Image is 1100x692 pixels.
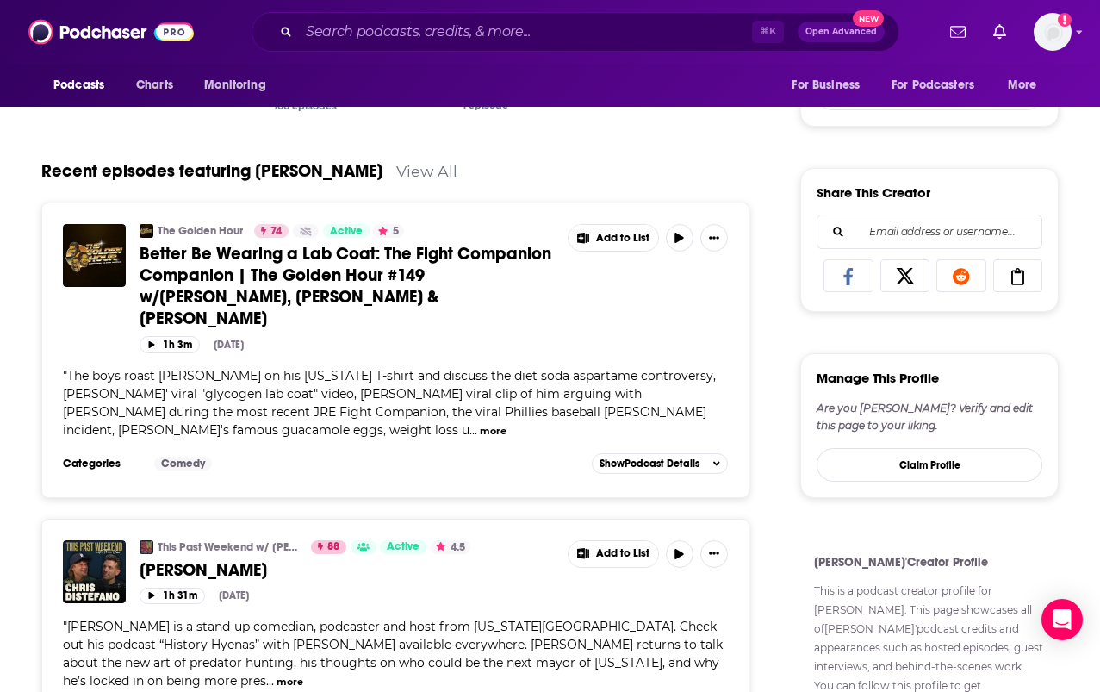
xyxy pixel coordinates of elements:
[330,223,363,240] span: Active
[880,259,930,292] a: Share on X/Twitter
[140,559,267,581] span: [PERSON_NAME]
[204,73,265,97] span: Monitoring
[140,336,200,352] button: 1h 3m
[780,69,881,102] button: open menu
[817,400,1042,434] div: Are you [PERSON_NAME]? Verify and edit this page to your liking.
[311,540,346,554] a: 88
[140,540,153,554] img: This Past Weekend w/ Theo Von
[277,675,303,689] button: more
[431,540,470,554] button: 4.5
[63,224,126,287] img: Better Be Wearing a Lab Coat: The Fight Companion Companion | The Golden Hour #149 w/Brendan Scha...
[154,457,212,471] a: Comedy
[41,69,127,102] button: open menu
[266,673,274,689] span: ...
[1058,13,1072,27] svg: Add a profile image
[817,215,1042,249] div: Search followers
[63,368,716,438] span: The boys roast [PERSON_NAME] on his [US_STATE] T-shirt and discuss the diet soda aspartame contro...
[1034,13,1072,51] span: Logged in as wondermedianetwork
[805,28,877,36] span: Open Advanced
[63,457,140,471] h3: Categories
[700,224,728,252] button: Show More Button
[596,547,649,560] span: Add to List
[996,69,1059,102] button: open menu
[214,339,244,351] div: [DATE]
[600,458,699,470] span: Show Podcast Details
[1008,73,1037,97] span: More
[569,225,658,251] button: Show More Button
[63,540,126,603] img: Chris Distefano
[28,16,194,48] img: Podchaser - Follow, Share and Rate Podcasts
[192,69,288,102] button: open menu
[373,224,404,238] button: 5
[270,223,282,240] span: 74
[814,603,904,616] a: [PERSON_NAME]
[853,10,884,27] span: New
[327,539,339,556] span: 88
[1034,13,1072,51] img: User Profile
[140,588,205,604] button: 1h 31m
[140,559,556,581] a: [PERSON_NAME]
[396,162,457,180] a: View All
[63,619,723,689] span: "
[752,21,784,43] span: ⌘ K
[136,73,173,97] span: Charts
[814,555,1045,570] h4: [PERSON_NAME]' Creator Profile
[792,73,860,97] span: For Business
[986,17,1013,47] a: Show notifications dropdown
[592,453,728,474] button: ShowPodcast Details
[993,259,1043,292] a: Copy Link
[798,22,885,42] button: Open AdvancedNew
[252,12,899,52] div: Search podcasts, credits, & more...
[158,224,243,238] a: The Golden Hour
[299,18,752,46] input: Search podcasts, credits, & more...
[158,540,300,554] a: This Past Weekend w/ [PERSON_NAME]
[880,69,999,102] button: open menu
[140,224,153,238] img: The Golden Hour
[63,368,716,438] span: "
[936,259,986,292] a: Share on Reddit
[569,541,658,567] button: Show More Button
[125,69,183,102] a: Charts
[254,224,289,238] a: 74
[53,73,104,97] span: Podcasts
[817,370,939,386] h3: Manage This Profile
[831,215,1028,248] input: Email address or username...
[140,243,556,329] a: Better Be Wearing a Lab Coat: The Fight Companion Companion | The Golden Hour #149 w/[PERSON_NAME...
[140,243,551,329] span: Better Be Wearing a Lab Coat: The Fight Companion Companion | The Golden Hour #149 w/[PERSON_NAME...
[700,540,728,568] button: Show More Button
[892,73,974,97] span: For Podcasters
[1041,599,1083,640] div: Open Intercom Messenger
[817,184,930,201] h3: Share This Creator
[63,619,723,689] span: [PERSON_NAME] is a stand-up comedian, podcaster and host from [US_STATE][GEOGRAPHIC_DATA]. Check ...
[41,160,382,182] a: Recent episodes featuring [PERSON_NAME]
[943,17,973,47] a: Show notifications dropdown
[1034,13,1072,51] button: Show profile menu
[380,540,426,554] a: Active
[469,422,477,438] span: ...
[823,259,873,292] a: Share on Facebook
[596,232,649,245] span: Add to List
[219,589,249,602] div: [DATE]
[817,448,1042,482] button: Claim Profile
[480,424,506,439] button: more
[323,224,370,238] a: Active
[387,539,419,556] span: Active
